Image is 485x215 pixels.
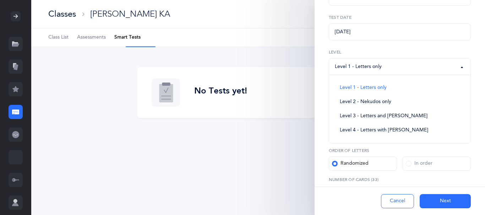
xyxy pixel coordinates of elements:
span: Assessments [77,34,106,41]
button: Level 1 - Letters only [329,58,471,75]
label: Order of letters [329,147,471,154]
div: Classes [48,8,76,20]
span: Level 1 - Letters only [340,85,387,91]
span: Class List [48,34,69,41]
button: Next [420,194,471,208]
span: Level 3 - Letters and [PERSON_NAME] [340,113,427,119]
label: Number of Cards (33) [329,176,471,183]
label: Level [329,49,471,55]
div: Randomized [332,160,369,167]
button: Cancel [381,194,414,208]
div: Level 1 - Letters only [335,63,382,70]
div: In order [406,160,432,167]
span: Level 4 - Letters with [PERSON_NAME] [340,127,428,134]
span: Level 2 - Nekudos only [340,99,391,105]
iframe: Drift Widget Chat Controller [449,180,476,206]
h3: No Tests yet! [194,86,247,96]
label: Test Date [329,14,471,21]
div: [PERSON_NAME] KA [90,8,170,20]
